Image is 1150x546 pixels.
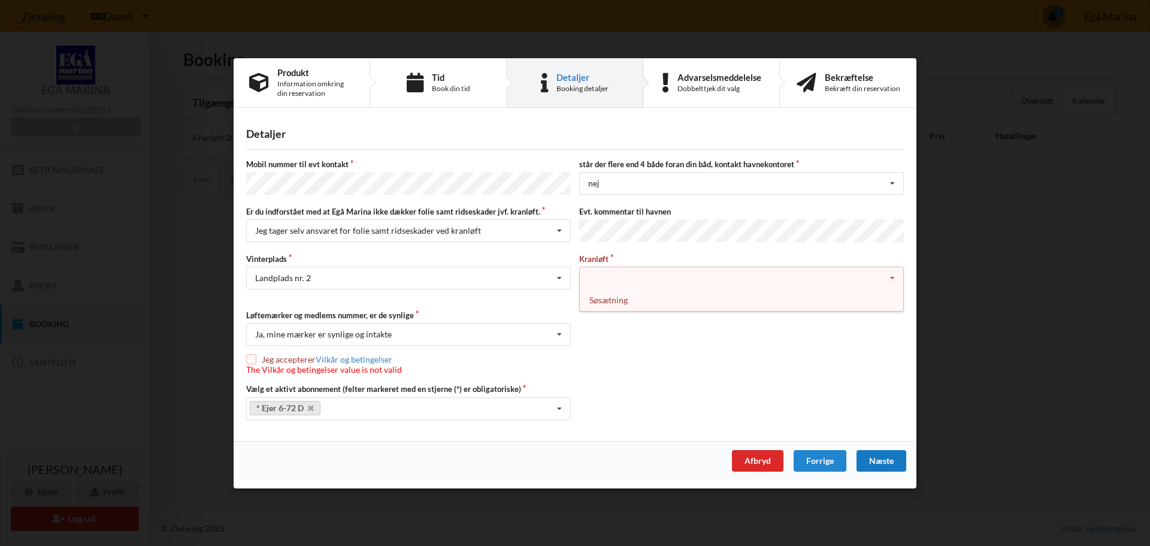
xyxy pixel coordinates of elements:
div: Information omkring din reservation [277,79,354,98]
label: Løftemærker og medlems nummer, er de synlige [246,309,571,320]
a: Vilkår og betingelser [316,354,392,364]
label: Jeg accepterer [246,354,402,364]
div: Ja, mine mærker er synlige og intakte [255,330,392,339]
div: Detaljer [556,73,609,82]
label: Mobil nummer til evt kontakt [246,159,571,170]
label: Kranløft [579,254,904,264]
div: Booking detaljer [556,84,609,93]
label: Evt. kommentar til havnen [579,206,904,217]
div: Næste [857,450,906,471]
div: Jeg tager selv ansvaret for folie samt ridseskader ved kranløft [255,227,481,235]
div: nej [588,179,600,188]
label: Vælg et aktivt abonnement (felter markeret med en stjerne (*) er obligatoriske) [246,384,571,394]
span: The Vilkår og betingelser value is not valid [246,364,402,375]
div: Bekræftelse [825,73,900,82]
div: Forrige [794,450,846,471]
label: Er du indforstået med at Egå Marina ikke dækker folie samt ridseskader jvf. kranløft. [246,206,571,217]
label: Vinterplads [246,254,571,264]
a: * Ejer 6-72 D [250,400,320,415]
div: Bekræft din reservation [825,84,900,93]
div: Landplads nr. 2 [255,274,311,282]
div: Tid [432,73,470,82]
label: står der flere end 4 både foran din båd, kontakt havnekontoret [579,159,904,170]
div: Afbryd [732,450,783,471]
div: Dobbelttjek dit valg [677,84,761,93]
div: Book din tid [432,84,470,93]
div: Detaljer [246,127,904,141]
div: Advarselsmeddelelse [677,73,761,82]
div: Produkt [277,68,354,77]
div: Søsætning [580,289,903,311]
